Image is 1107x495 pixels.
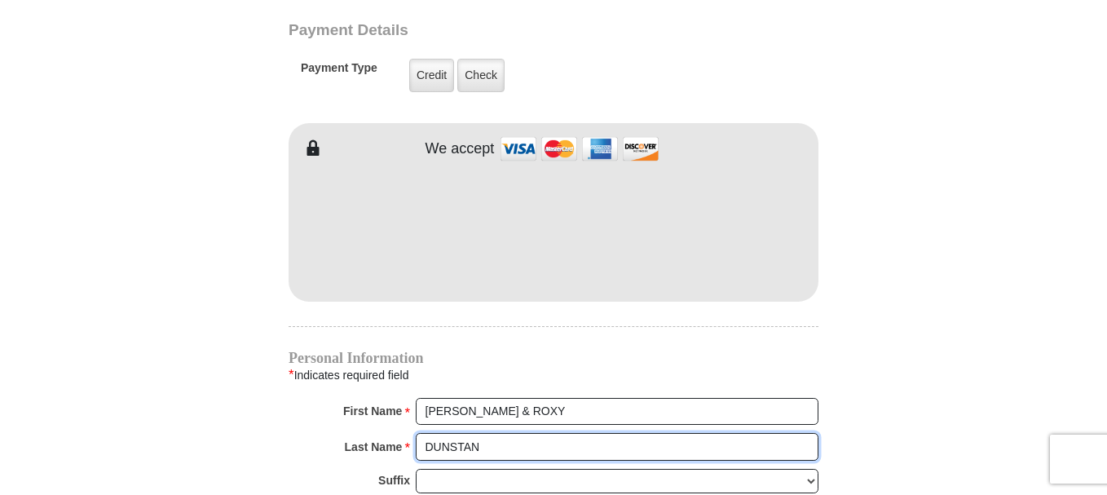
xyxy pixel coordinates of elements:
[289,351,818,365] h4: Personal Information
[345,435,403,458] strong: Last Name
[343,400,402,422] strong: First Name
[289,365,818,386] div: Indicates required field
[409,59,454,92] label: Credit
[426,140,495,158] h4: We accept
[289,21,704,40] h3: Payment Details
[457,59,505,92] label: Check
[498,131,661,166] img: credit cards accepted
[378,469,410,492] strong: Suffix
[301,61,377,83] h5: Payment Type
